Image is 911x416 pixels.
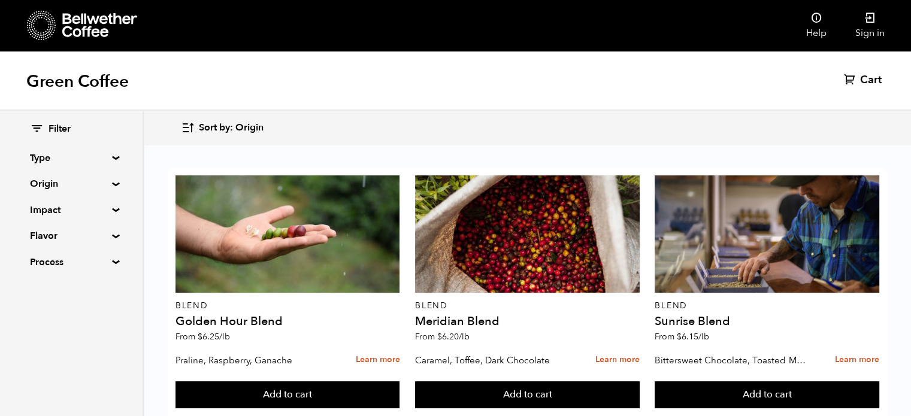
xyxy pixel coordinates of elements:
[30,203,113,217] summary: Impact
[415,302,640,310] p: Blend
[860,73,882,87] span: Cart
[175,381,400,409] button: Add to cart
[595,347,640,373] a: Learn more
[30,151,113,165] summary: Type
[26,71,129,92] h1: Green Coffee
[655,351,807,369] p: Bittersweet Chocolate, Toasted Marshmallow, Candied Orange, Praline
[30,255,113,269] summary: Process
[677,331,682,342] span: $
[175,331,230,342] span: From
[355,347,399,373] a: Learn more
[655,381,879,409] button: Add to cart
[30,229,113,243] summary: Flavor
[655,302,879,310] p: Blend
[415,331,470,342] span: From
[437,331,470,342] bdi: 6.20
[459,331,470,342] span: /lb
[437,331,442,342] span: $
[30,177,113,191] summary: Origin
[415,381,640,409] button: Add to cart
[677,331,709,342] bdi: 6.15
[655,331,709,342] span: From
[415,351,568,369] p: Caramel, Toffee, Dark Chocolate
[415,315,640,327] h4: Meridian Blend
[219,331,230,342] span: /lb
[175,302,400,310] p: Blend
[844,73,885,87] a: Cart
[181,114,264,142] button: Sort by: Origin
[698,331,709,342] span: /lb
[198,331,230,342] bdi: 6.25
[198,331,202,342] span: $
[175,315,400,327] h4: Golden Hour Blend
[49,123,71,136] span: Filter
[835,347,879,373] a: Learn more
[199,122,264,135] span: Sort by: Origin
[175,351,328,369] p: Praline, Raspberry, Ganache
[655,315,879,327] h4: Sunrise Blend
